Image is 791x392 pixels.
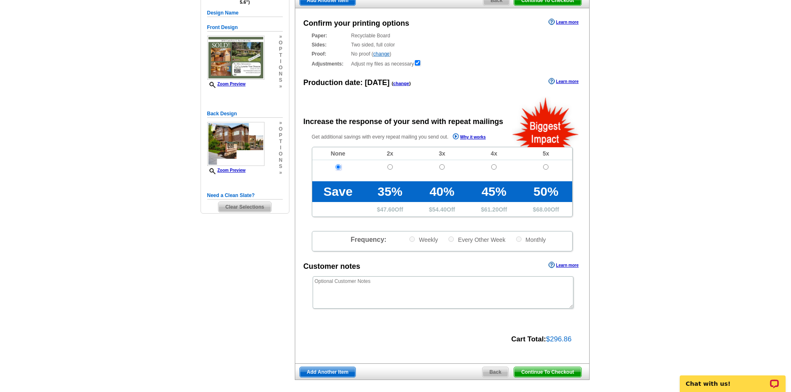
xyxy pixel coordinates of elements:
[279,83,282,90] span: »
[514,367,581,377] span: Continue To Checkout
[312,32,349,39] strong: Paper:
[304,18,409,29] div: Confirm your printing options
[299,367,356,377] a: Add Another Item
[312,181,364,202] td: Save
[312,147,364,160] td: None
[416,181,468,202] td: 40%
[279,52,282,58] span: t
[218,202,271,212] span: Clear Selections
[468,147,520,160] td: 4x
[279,34,282,40] span: »
[364,147,416,160] td: 2x
[279,58,282,65] span: i
[364,202,416,217] td: $ Off
[312,41,573,49] div: Two sided, full color
[312,41,349,49] strong: Sides:
[482,367,509,377] a: Back
[304,261,360,272] div: Customer notes
[279,157,282,163] span: n
[409,236,438,243] label: Weekly
[279,132,282,139] span: p
[468,181,520,202] td: 45%
[448,236,454,242] input: Every Other Week
[549,262,578,268] a: Learn more
[482,367,509,377] span: Back
[279,40,282,46] span: o
[312,132,504,142] p: Get additional savings with every repeat mailing you send out.
[207,192,283,200] h5: Need a Clean Slate?
[432,206,447,213] span: 54.40
[416,202,468,217] td: $ Off
[520,202,572,217] td: $ Off
[279,139,282,145] span: t
[312,32,573,39] div: Recyclable Board
[674,366,791,392] iframe: LiveChat chat widget
[207,110,283,118] h5: Back Design
[364,181,416,202] td: 35%
[207,9,283,17] h5: Design Name
[312,50,573,58] div: No proof ( )
[279,46,282,52] span: p
[453,133,486,142] a: Why it works
[512,96,580,147] img: biggestImpact.png
[279,120,282,126] span: »
[312,50,349,58] strong: Proof:
[468,202,520,217] td: $ Off
[279,145,282,151] span: i
[207,36,264,80] img: small-thumb.jpg
[392,81,411,86] span: ( )
[365,78,390,87] span: [DATE]
[549,19,578,25] a: Learn more
[312,60,349,68] strong: Adjustments:
[511,335,546,343] strong: Cart Total:
[279,77,282,83] span: s
[279,126,282,132] span: o
[207,168,246,173] a: Zoom Preview
[409,236,415,242] input: Weekly
[207,122,264,166] img: small-thumb.jpg
[304,116,503,127] div: Increase the response of your send with repeat mailings
[515,236,546,243] label: Monthly
[416,147,468,160] td: 3x
[350,236,386,243] span: Frequency:
[536,206,551,213] span: 68.00
[279,65,282,71] span: o
[279,151,282,157] span: o
[207,24,283,32] h5: Front Design
[373,51,389,57] a: change
[484,206,499,213] span: 61.20
[549,78,578,85] a: Learn more
[279,170,282,176] span: »
[520,181,572,202] td: 50%
[520,147,572,160] td: 5x
[304,77,411,88] div: Production date:
[448,236,505,243] label: Every Other Week
[546,335,571,343] span: $296.86
[516,236,522,242] input: Monthly
[279,163,282,170] span: s
[300,367,355,377] span: Add Another Item
[312,59,573,68] div: Adjust my files as necessary
[279,71,282,77] span: n
[380,206,395,213] span: 47.60
[207,82,246,86] a: Zoom Preview
[393,81,409,86] a: change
